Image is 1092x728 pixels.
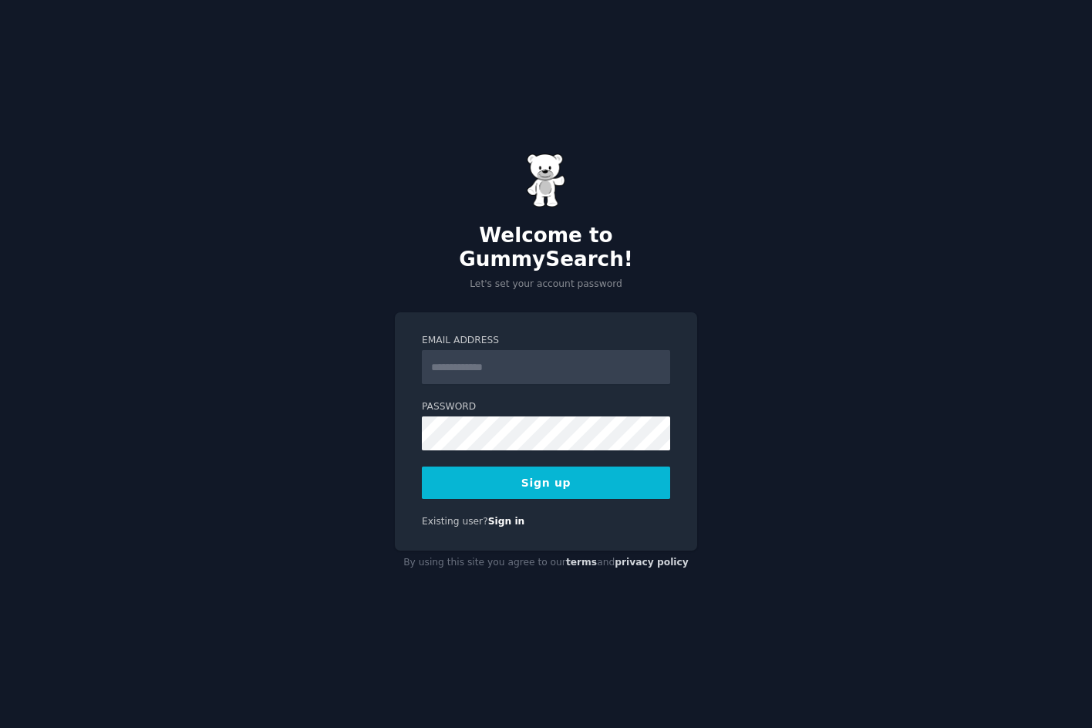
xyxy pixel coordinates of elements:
label: Password [422,400,670,414]
p: Let's set your account password [395,278,697,292]
label: Email Address [422,334,670,348]
div: By using this site you agree to our and [395,551,697,575]
h2: Welcome to GummySearch! [395,224,697,272]
a: terms [566,557,597,568]
a: Sign in [488,516,525,527]
a: privacy policy [615,557,689,568]
button: Sign up [422,467,670,499]
img: Gummy Bear [527,153,565,207]
span: Existing user? [422,516,488,527]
